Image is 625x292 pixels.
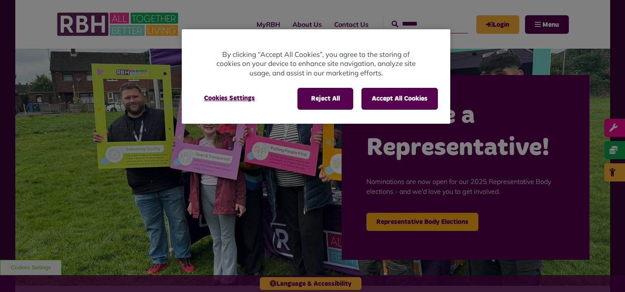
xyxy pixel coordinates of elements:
[182,29,450,124] div: Cookie banner
[182,29,450,124] div: Privacy
[215,50,417,78] p: By clicking “Accept All Cookies”, you agree to the storing of cookies on your device to enhance s...
[297,88,353,109] button: Reject All
[194,88,265,108] button: Cookies Settings
[361,88,438,109] button: Accept All Cookies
